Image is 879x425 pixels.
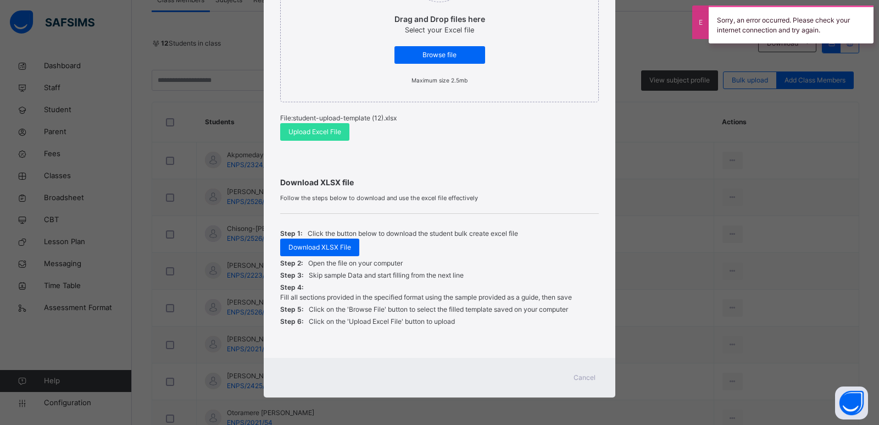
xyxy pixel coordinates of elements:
p: Skip sample Data and start filling from the next line [309,271,464,280]
span: Step 3: [280,271,303,280]
span: Step 2: [280,258,303,268]
p: Click the button below to download the student bulk create excel file [308,229,518,239]
p: File: student-upload-template (12).xlsx [280,113,599,123]
span: Follow the steps below to download and use the excel file effectively [280,194,599,203]
span: Download XLSX File [288,242,351,252]
p: Open the file on your computer [308,258,403,268]
p: Click on the 'Upload Excel File' button to upload [309,317,455,327]
span: Select your Excel file [405,26,474,34]
span: Step 5: [280,305,303,314]
span: Step 1: [280,229,302,239]
p: Click on the 'Browse File' button to select the filled template saved on your computer [309,305,568,314]
div: Sorry, an error occurred. Please check your internet connection and try again. [709,5,874,43]
p: Drag and Drop files here [394,13,485,25]
span: Cancel [574,373,596,383]
span: Step 6: [280,317,303,327]
button: Open asap [835,387,868,420]
p: Fill all sections provided in the specified format using the sample provided as a guide, then save [280,292,572,302]
span: Step 4: [280,283,303,292]
span: Download XLSX file [280,176,599,188]
small: Maximum size 2.5mb [411,77,468,84]
span: Upload Excel File [288,127,341,137]
span: Browse file [403,50,477,60]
